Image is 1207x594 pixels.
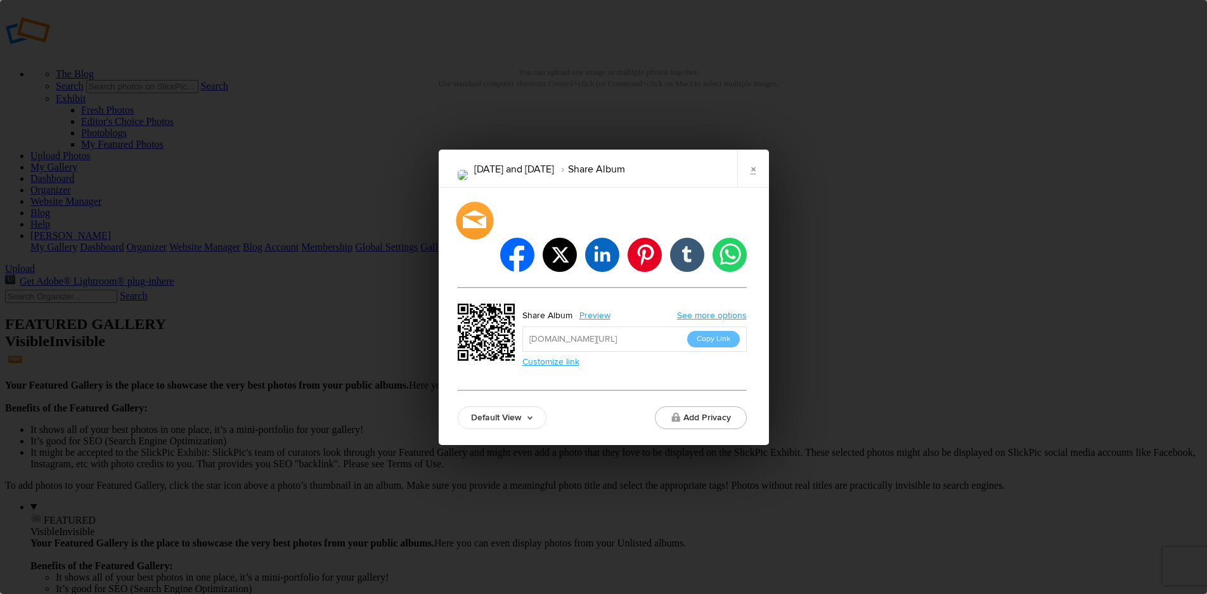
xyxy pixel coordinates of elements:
[737,150,769,188] a: ×
[458,406,546,429] a: Default View
[628,238,662,272] li: pinterest
[677,310,747,321] a: See more options
[500,238,534,272] li: facebook
[522,356,579,367] a: Customize link
[543,238,577,272] li: twitter
[554,158,625,180] li: Share Album
[458,304,519,365] div: https://slickpic.us/18478194hOMY
[670,238,704,272] li: tumblr
[458,170,468,180] img: Holman_Milky_Way_light.png
[687,331,740,347] button: Copy Link
[713,238,747,272] li: whatsapp
[572,307,620,324] a: Preview
[522,307,572,324] div: Share Album
[655,406,747,429] button: Add Privacy
[474,158,554,180] li: [DATE] and [DATE]
[585,238,619,272] li: linkedin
